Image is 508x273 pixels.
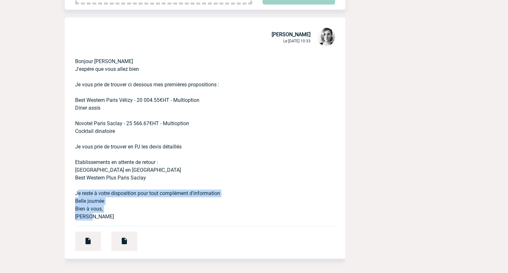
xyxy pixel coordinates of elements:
[272,31,310,38] span: [PERSON_NAME]
[317,28,335,46] img: 103019-1.png
[65,235,101,241] a: Devis - Best Western Paris Vélizy.pdf
[101,235,137,241] a: Devis - Novotel Paris Saclay.pdf
[75,47,317,221] p: Bonjour [PERSON_NAME] J'espère que vous allez bien Je vous prie de trouver ci dessous mes premièr...
[283,39,310,43] span: Le [DATE] 10:33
